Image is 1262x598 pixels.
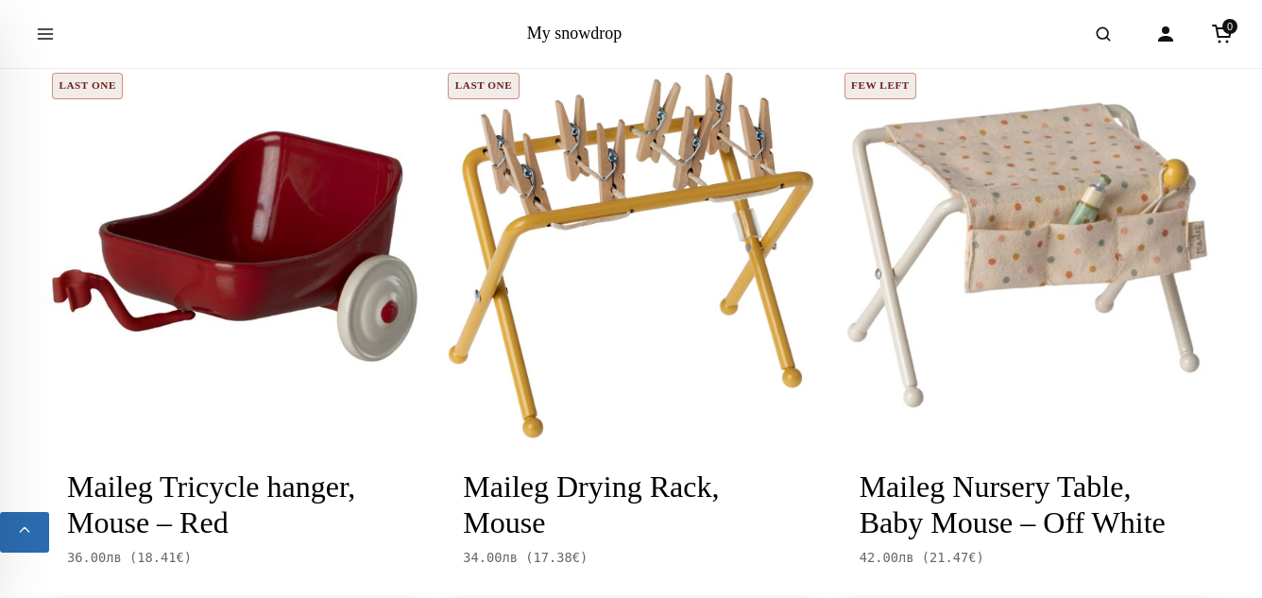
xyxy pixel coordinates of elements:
[106,550,122,565] span: лв
[463,470,719,539] a: Maileg Drying Rack, Mouse
[1202,13,1243,55] a: Cart
[67,470,355,539] a: Maileg Tricycle hanger, Mouse – Red
[137,550,184,565] span: 18.41
[968,550,976,565] span: €
[860,550,914,565] span: 42.00
[534,550,581,565] span: 17.38
[463,550,518,565] span: 34.00
[1222,19,1237,34] span: 0
[44,64,425,445] a: LAST ONE
[525,550,588,565] span: ( )
[503,550,519,565] span: лв
[922,550,984,565] span: ( )
[129,550,192,565] span: ( )
[898,550,914,565] span: лв
[440,64,821,445] a: LAST ONE
[572,550,580,565] span: €
[929,550,977,565] span: 21.47
[19,8,72,60] button: Open menu
[1077,8,1130,60] button: Open search
[860,470,1166,539] a: Maileg Nursery Table, Baby Mouse – Off White
[527,24,622,43] a: My snowdrop
[837,64,1218,445] a: FEW LEFT
[1145,13,1186,55] a: Account
[177,550,184,565] span: €
[67,550,122,565] span: 36.00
